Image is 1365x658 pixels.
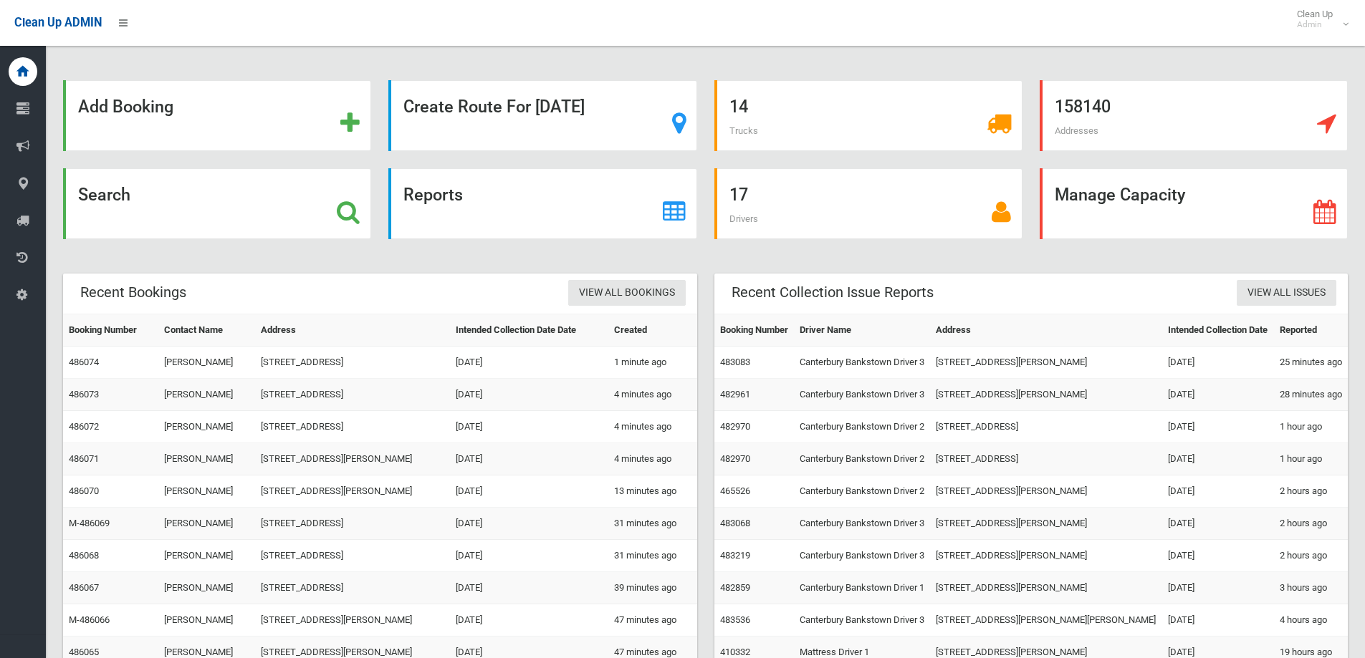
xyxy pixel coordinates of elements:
[1162,540,1273,572] td: [DATE]
[1040,168,1348,239] a: Manage Capacity
[450,347,608,379] td: [DATE]
[1162,314,1273,347] th: Intended Collection Date
[1274,411,1348,443] td: 1 hour ago
[794,411,931,443] td: Canterbury Bankstown Driver 2
[450,540,608,572] td: [DATE]
[794,508,931,540] td: Canterbury Bankstown Driver 3
[63,279,203,306] header: Recent Bookings
[450,411,608,443] td: [DATE]
[1162,411,1273,443] td: [DATE]
[720,518,750,528] a: 483068
[69,453,99,464] a: 486071
[720,582,750,593] a: 482859
[608,314,697,347] th: Created
[1274,443,1348,475] td: 1 hour ago
[158,347,254,379] td: [PERSON_NAME]
[63,80,371,151] a: Add Booking
[69,518,110,528] a: M-486069
[63,314,158,347] th: Booking Number
[608,347,697,379] td: 1 minute ago
[69,550,99,561] a: 486068
[1162,572,1273,604] td: [DATE]
[1274,347,1348,379] td: 25 minutes ago
[255,604,450,637] td: [STREET_ADDRESS][PERSON_NAME]
[608,475,697,508] td: 13 minutes ago
[720,485,750,496] a: 465526
[255,572,450,604] td: [STREET_ADDRESS]
[69,357,99,367] a: 486074
[78,97,173,117] strong: Add Booking
[450,314,608,347] th: Intended Collection Date Date
[255,443,450,475] td: [STREET_ADDRESS][PERSON_NAME]
[794,572,931,604] td: Canterbury Bankstown Driver 1
[63,168,371,239] a: Search
[255,314,450,347] th: Address
[158,572,254,604] td: [PERSON_NAME]
[255,411,450,443] td: [STREET_ADDRESS]
[720,647,750,657] a: 410332
[69,485,99,496] a: 486070
[729,213,758,224] span: Drivers
[720,421,750,432] a: 482970
[403,97,585,117] strong: Create Route For [DATE]
[255,508,450,540] td: [STREET_ADDRESS]
[794,347,931,379] td: Canterbury Bankstown Driver 3
[450,604,608,637] td: [DATE]
[1274,604,1348,637] td: 4 hours ago
[158,508,254,540] td: [PERSON_NAME]
[720,453,750,464] a: 482970
[930,508,1162,540] td: [STREET_ADDRESS][PERSON_NAME]
[158,443,254,475] td: [PERSON_NAME]
[69,614,110,625] a: M-486066
[255,347,450,379] td: [STREET_ADDRESS]
[450,443,608,475] td: [DATE]
[608,604,697,637] td: 47 minutes ago
[255,475,450,508] td: [STREET_ADDRESS][PERSON_NAME]
[158,604,254,637] td: [PERSON_NAME]
[608,572,697,604] td: 39 minutes ago
[608,540,697,572] td: 31 minutes ago
[794,604,931,637] td: Canterbury Bankstown Driver 3
[608,443,697,475] td: 4 minutes ago
[158,475,254,508] td: [PERSON_NAME]
[930,604,1162,637] td: [STREET_ADDRESS][PERSON_NAME][PERSON_NAME]
[1162,443,1273,475] td: [DATE]
[608,379,697,411] td: 4 minutes ago
[1055,125,1098,136] span: Addresses
[255,540,450,572] td: [STREET_ADDRESS]
[450,475,608,508] td: [DATE]
[450,572,608,604] td: [DATE]
[608,508,697,540] td: 31 minutes ago
[714,314,794,347] th: Booking Number
[450,379,608,411] td: [DATE]
[930,411,1162,443] td: [STREET_ADDRESS]
[729,97,748,117] strong: 14
[794,443,931,475] td: Canterbury Bankstown Driver 2
[1274,508,1348,540] td: 2 hours ago
[158,411,254,443] td: [PERSON_NAME]
[1297,19,1333,30] small: Admin
[729,185,748,205] strong: 17
[388,80,696,151] a: Create Route For [DATE]
[930,314,1162,347] th: Address
[568,280,686,306] a: View All Bookings
[794,540,931,572] td: Canterbury Bankstown Driver 3
[729,125,758,136] span: Trucks
[69,389,99,400] a: 486073
[1162,475,1273,508] td: [DATE]
[1055,97,1111,117] strong: 158140
[158,540,254,572] td: [PERSON_NAME]
[1274,379,1348,411] td: 28 minutes ago
[1162,604,1273,637] td: [DATE]
[794,379,931,411] td: Canterbury Bankstown Driver 3
[388,168,696,239] a: Reports
[714,168,1022,239] a: 17 Drivers
[930,379,1162,411] td: [STREET_ADDRESS][PERSON_NAME]
[1237,280,1336,306] a: View All Issues
[794,475,931,508] td: Canterbury Bankstown Driver 2
[14,16,102,29] span: Clean Up ADMIN
[403,185,463,205] strong: Reports
[720,357,750,367] a: 483083
[930,540,1162,572] td: [STREET_ADDRESS][PERSON_NAME]
[450,508,608,540] td: [DATE]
